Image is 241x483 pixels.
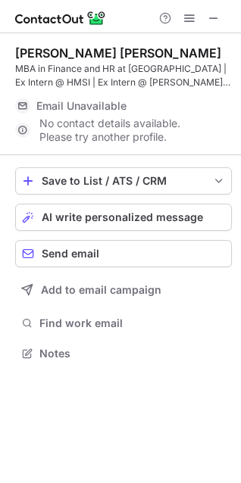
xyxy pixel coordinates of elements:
button: Notes [15,343,232,364]
button: Send email [15,240,232,267]
button: Add to email campaign [15,276,232,304]
span: Send email [42,248,99,260]
button: save-profile-one-click [15,167,232,195]
span: Notes [39,347,226,360]
span: Add to email campaign [41,284,161,296]
span: AI write personalized message [42,211,203,223]
button: Find work email [15,313,232,334]
div: Save to List / ATS / CRM [42,175,205,187]
button: AI write personalized message [15,204,232,231]
img: ContactOut v5.3.10 [15,9,106,27]
span: Find work email [39,316,226,330]
div: No contact details available. Please try another profile. [15,118,232,142]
